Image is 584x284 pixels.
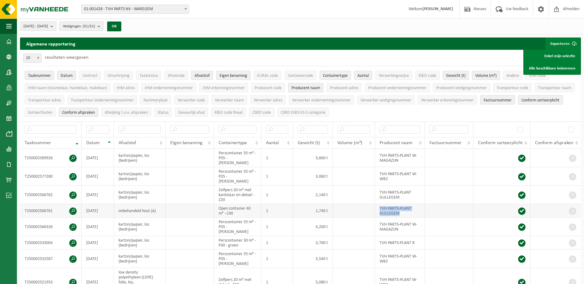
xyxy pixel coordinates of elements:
[154,108,172,117] button: StatusStatus: Activate to sort
[23,22,48,31] span: [DATE] - [DATE]
[475,73,497,78] span: Volume (m³)
[114,186,166,204] td: karton/papier, los (bedrijven)
[20,218,82,236] td: T250002566326
[114,149,166,167] td: karton/papier, los (bedrijven)
[261,167,293,186] td: 1
[546,37,580,50] button: Exporteren
[25,108,56,117] button: SorteerfoutenSorteerfouten: Activate to sort
[284,71,316,80] button: ContainercodeContainercode: Activate to sort
[320,71,351,80] button: ContainertypeContainertype: Activate to sort
[288,83,324,92] button: Producent naamProducent naam: Activate to sort
[289,95,354,105] button: Verwerker ondernemingsnummerVerwerker ondernemingsnummer: Activate to sort
[472,71,500,80] button: Volume (m³)Volume (m³): Activate to sort
[28,86,107,90] span: IHM naam (inzamelaar, handelaar, makelaar)
[82,236,114,250] td: [DATE]
[71,98,134,103] span: Transporteur ondernemingsnummer
[443,71,469,80] button: Gewicht (t)Gewicht (t): Activate to sort
[67,95,137,105] button: Transporteur ondernemingsnummerTransporteur ondernemingsnummer : Activate to sort
[380,140,413,145] span: Producent naam
[375,204,425,218] td: TVH PARTS-PLANT GULLEGEM
[529,73,546,78] span: IHM code
[250,95,286,105] button: Verwerker adresVerwerker adres: Activate to sort
[140,95,171,105] button: NummerplaatNummerplaat: Activate to sort
[214,204,261,218] td: Open container 40 m³ - C40
[538,86,571,90] span: Transporteur naam
[170,140,203,145] span: Eigen benaming
[429,140,462,145] span: Factuurnummer
[164,71,188,80] button: AfvalcodeAfvalcode: Activate to sort
[484,98,512,103] span: Factuurnummer
[114,204,166,218] td: onbehandeld hout (A)
[293,218,333,236] td: 4,200 t
[524,50,580,62] a: Enkel mijn selectie
[199,83,248,92] button: IHM erkenningsnummerIHM erkenningsnummer: Activate to sort
[379,73,409,78] span: Verwerkingswijze
[82,5,189,14] span: 01-001428 - TVH PARTS NV - WAREGEM
[446,73,465,78] span: Gewicht (t)
[28,73,51,78] span: Taaknummer
[86,140,100,145] span: Datum
[211,95,247,105] button: Verwerker naamVerwerker naam: Activate to sort
[292,98,351,103] span: Verwerker ondernemingsnummer
[360,98,411,103] span: Verwerker vestigingsnummer
[214,167,261,186] td: Perscontainer 35 m³ - P35 - [PERSON_NAME]
[330,86,358,90] span: Producent adres
[158,110,168,115] span: Status
[141,83,196,92] button: IHM ondernemingsnummerIHM ondernemingsnummer: Activate to sort
[478,140,522,145] span: Conform sorteerplicht
[168,73,185,78] span: Afvalcode
[139,73,158,78] span: Taakstatus
[277,108,329,117] button: CSRD ESRS E5-5 categorieCSRD ESRS E5-5 categorie: Activate to sort
[518,95,563,105] button: Conform sorteerplicht : Activate to sort
[375,236,425,250] td: TVH PARTS-PLANT R
[105,110,148,115] span: Afwijking t.o.v. afspraken
[20,250,82,268] td: T250002532587
[252,110,271,115] span: CSRD code
[419,73,436,78] span: R&D code
[211,108,246,117] button: R&D code finaalR&amp;D code finaal: Activate to sort
[59,108,98,117] button: Conform afspraken : Activate to sort
[63,22,95,31] span: Vestigingen
[114,250,166,268] td: karton/papier, los (bedrijven)
[20,22,56,31] button: [DATE] - [DATE]
[175,108,208,117] button: Gevaarlijk afval : Activate to sort
[114,218,166,236] td: karton/papier, los (bedrijven)
[506,73,519,78] span: Andere
[145,86,193,90] span: IHM ondernemingsnummer
[20,149,82,167] td: T250002589926
[214,186,261,204] td: Zelfpers 20 m³ met kantelaar en deksel - Z20
[25,83,110,92] button: IHM naam (inzamelaar, handelaar, makelaar)IHM naam (inzamelaar, handelaar, makelaar): Activate to...
[83,73,98,78] span: Contract
[117,86,135,90] span: IHM adres
[493,83,532,92] button: Transporteur codeTransporteur code: Activate to sort
[83,24,95,28] count: (31/31)
[25,71,54,80] button: TaaknummerTaaknummer: Activate to remove sorting
[298,140,320,145] span: Gewicht (t)
[255,86,282,90] span: Producent code
[327,83,362,92] button: Producent adresProducent adres: Activate to sort
[436,86,487,90] span: Producent vestigingsnummer
[79,71,101,80] button: ContractContract: Activate to sort
[220,73,247,78] span: Eigen benaming
[375,149,425,167] td: TVH PARTS-PLANT W-MAGAZIJN
[101,108,151,117] button: Afwijking t.o.v. afsprakenAfwijking t.o.v. afspraken: Activate to sort
[114,167,166,186] td: karton/papier, los (bedrijven)
[354,71,372,80] button: AantalAantal: Activate to sort
[421,98,474,103] span: Verwerker erkenningsnummer
[375,186,425,204] td: TVH PARTS-PLANT GULLEGEM
[61,73,73,78] span: Datum
[20,186,82,204] td: T250002566762
[365,83,430,92] button: Producent ondernemingsnummerProducent ondernemingsnummer: Activate to sort
[415,71,440,80] button: R&D codeR&amp;D code: Activate to sort
[114,236,166,250] td: karton/papier, los (bedrijven)
[480,95,515,105] button: FactuurnummerFactuurnummer: Activate to sort
[293,149,333,167] td: 3,660 t
[375,71,412,80] button: VerwerkingswijzeVerwerkingswijze: Activate to sort
[281,110,325,115] span: CSRD ESRS E5-5 categorie
[261,218,293,236] td: 1
[107,73,130,78] span: Omschrijving
[82,186,114,204] td: [DATE]
[216,71,251,80] button: Eigen benamingEigen benaming: Activate to sort
[418,95,477,105] button: Verwerker erkenningsnummerVerwerker erkenningsnummer: Activate to sort
[119,140,136,145] span: Afvalstof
